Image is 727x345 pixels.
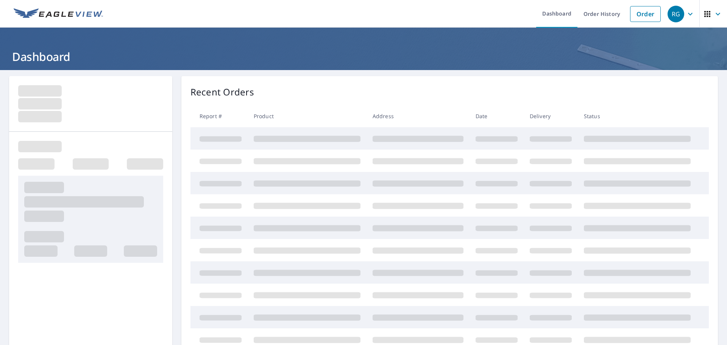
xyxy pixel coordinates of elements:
[668,6,684,22] div: RG
[470,105,524,127] th: Date
[14,8,103,20] img: EV Logo
[630,6,661,22] a: Order
[9,49,718,64] h1: Dashboard
[524,105,578,127] th: Delivery
[367,105,470,127] th: Address
[190,105,248,127] th: Report #
[190,85,254,99] p: Recent Orders
[248,105,367,127] th: Product
[578,105,697,127] th: Status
